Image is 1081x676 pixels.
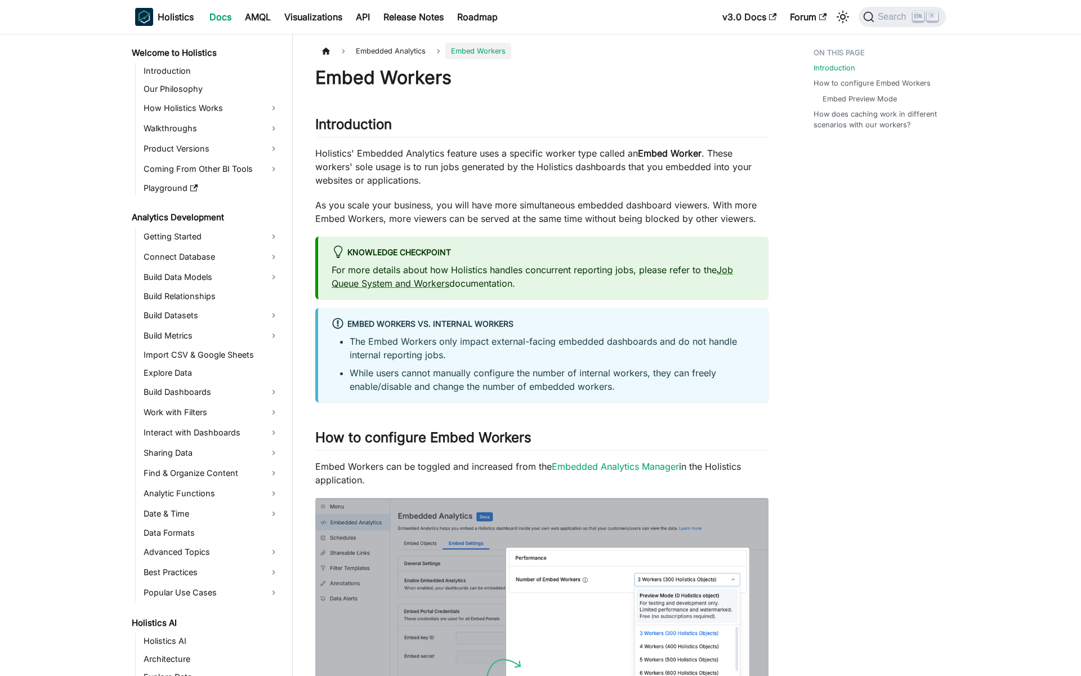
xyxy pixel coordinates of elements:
[203,8,238,26] a: Docs
[128,210,283,225] a: Analytics Development
[638,148,702,159] strong: Embed Worker
[350,43,431,59] span: Embedded Analytics
[350,335,755,362] li: The Embed Workers only impact external-facing embedded dashboards and do not handle internal repo...
[332,263,755,290] p: For more details about how Holistics handles concurrent reporting jobs, please refer to the docum...
[140,327,283,345] a: Build Metrics
[158,10,194,24] b: Holistics
[140,306,283,324] a: Build Datasets
[140,651,283,667] a: Architecture
[450,8,504,26] a: Roadmap
[140,248,283,266] a: Connect Database
[140,525,283,541] a: Data Formats
[140,484,283,502] a: Analytic Functions
[315,116,769,137] h2: Introduction
[135,8,194,26] a: HolisticsHolistics
[140,160,283,178] a: Coming From Other BI Tools
[445,43,511,59] span: Embed Workers
[140,63,283,79] a: Introduction
[140,444,283,462] a: Sharing Data
[315,429,769,451] h2: How to configure Embed Workers
[315,146,769,187] p: Holistics' Embedded Analytics feature uses a specific worker type called an . These workers' sole...
[315,198,769,225] p: As you scale your business, you will have more simultaneous embedded dashboard viewers. With more...
[140,288,283,304] a: Build Relationships
[315,43,769,59] nav: Breadcrumbs
[278,8,349,26] a: Visualizations
[140,180,283,196] a: Playground
[140,268,283,286] a: Build Data Models
[124,34,293,676] nav: Docs sidebar
[332,317,755,332] div: Embed Workers vs. internal workers
[140,464,283,482] a: Find & Organize Content
[859,7,946,27] button: Search (Ctrl+K)
[140,140,283,158] a: Product Versions
[140,403,283,421] a: Work with Filters
[140,119,283,137] a: Walkthroughs
[140,505,283,523] a: Date & Time
[814,109,939,130] a: How does caching work in different scenarios with our workers?
[140,228,283,246] a: Getting Started
[716,8,783,26] a: v3.0 Docs
[814,78,931,88] a: How to configure Embed Workers
[135,8,153,26] img: Holistics
[315,43,337,59] a: Home page
[874,12,913,22] span: Search
[823,94,897,104] a: Embed Preview Mode
[140,347,283,363] a: Import CSV & Google Sheets
[128,615,283,631] a: Holistics AI
[238,8,278,26] a: AMQL
[349,8,377,26] a: API
[814,63,855,73] a: Introduction
[128,45,283,61] a: Welcome to Holistics
[834,8,852,26] button: Switch between dark and light mode (currently light mode)
[552,461,679,472] a: Embedded Analytics Manager
[140,365,283,381] a: Explore Data
[140,543,283,561] a: Advanced Topics
[140,81,283,97] a: Our Philosophy
[140,99,283,117] a: How Holistics Works
[140,383,283,401] a: Build Dashboards
[927,11,938,21] kbd: K
[140,424,283,442] a: Interact with Dashboards
[140,563,283,581] a: Best Practices
[140,633,283,649] a: Holistics AI
[350,366,755,393] li: While users cannot manually configure the number of internal workers, they can freely enable/disa...
[315,460,769,487] p: Embed Workers can be toggled and increased from the in the Holistics application.
[783,8,833,26] a: Forum
[332,246,755,260] div: Knowledge Checkpoint
[377,8,450,26] a: Release Notes
[140,584,283,602] a: Popular Use Cases
[315,66,769,89] h1: Embed Workers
